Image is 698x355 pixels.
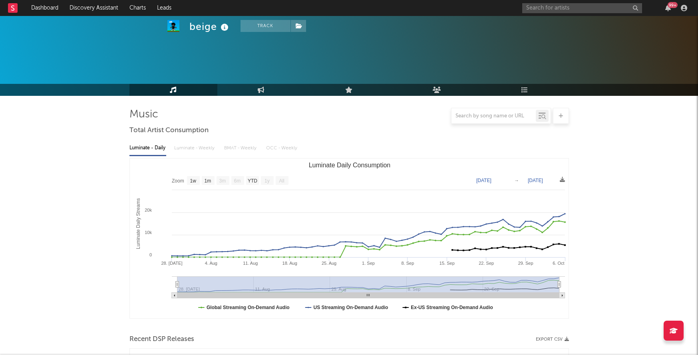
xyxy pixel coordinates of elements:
text: 29. Sep [518,261,533,266]
text: 18. Aug [282,261,297,266]
text: 1. Sep [362,261,375,266]
text: [DATE] [476,178,491,183]
div: Luminate - Daily [129,141,166,155]
input: Search for artists [522,3,642,13]
text: 11. Aug [243,261,258,266]
text: 20k [145,208,152,212]
text: 8. Sep [401,261,414,266]
text: All [279,178,284,184]
text: 4. Aug [205,261,217,266]
text: 3m [219,178,226,184]
text: 15. Sep [439,261,454,266]
div: beige [189,20,231,33]
text: 1w [190,178,196,184]
svg: Luminate Daily Consumption [130,159,569,318]
text: Luminate Daily Streams [135,198,141,249]
text: 10k [145,230,152,235]
text: → [514,178,519,183]
text: Luminate Daily Consumption [308,162,390,169]
text: Global Streaming On-Demand Audio [207,305,290,310]
span: Recent DSP Releases [129,335,194,344]
text: US Streaming On-Demand Audio [313,305,388,310]
text: 28. [DATE] [161,261,182,266]
text: Zoom [172,178,184,184]
text: 6m [234,178,241,184]
text: 1m [204,178,211,184]
text: [DATE] [528,178,543,183]
text: 6. Oct [553,261,564,266]
button: Track [241,20,290,32]
text: YTD [247,178,257,184]
text: 0 [149,252,151,257]
button: 99+ [665,5,671,11]
input: Search by song name or URL [451,113,536,119]
button: Export CSV [536,337,569,342]
text: Ex-US Streaming On-Demand Audio [411,305,493,310]
div: 99 + [668,2,678,8]
text: 22. Sep [479,261,494,266]
span: Total Artist Consumption [129,126,209,135]
text: 25. Aug [321,261,336,266]
text: 1y [264,178,270,184]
